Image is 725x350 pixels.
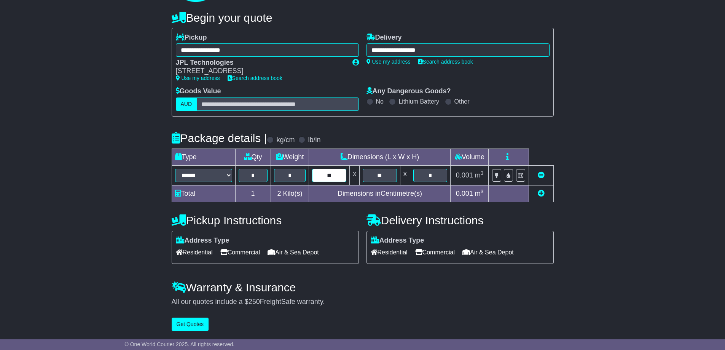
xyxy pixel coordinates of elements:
[400,165,410,185] td: x
[172,11,554,24] h4: Begin your quote
[481,189,484,194] sup: 3
[366,214,554,227] h4: Delivery Instructions
[309,149,451,165] td: Dimensions (L x W x H)
[220,246,260,258] span: Commercial
[398,98,439,105] label: Lithium Battery
[268,246,319,258] span: Air & Sea Depot
[350,165,360,185] td: x
[366,34,402,42] label: Delivery
[418,59,473,65] a: Search address book
[172,318,209,331] button: Get Quotes
[249,298,260,305] span: 250
[172,132,267,144] h4: Package details |
[456,190,473,197] span: 0.001
[228,75,282,81] a: Search address book
[538,190,545,197] a: Add new item
[454,98,470,105] label: Other
[371,246,408,258] span: Residential
[125,341,235,347] span: © One World Courier 2025. All rights reserved.
[235,185,271,202] td: 1
[462,246,514,258] span: Air & Sea Depot
[366,59,411,65] a: Use my address
[277,190,281,197] span: 2
[176,67,345,75] div: [STREET_ADDRESS]
[376,98,384,105] label: No
[172,149,235,165] td: Type
[235,149,271,165] td: Qty
[538,171,545,179] a: Remove this item
[309,185,451,202] td: Dimensions in Centimetre(s)
[415,246,455,258] span: Commercial
[172,185,235,202] td: Total
[271,149,309,165] td: Weight
[176,87,221,96] label: Goods Value
[475,190,484,197] span: m
[371,237,424,245] label: Address Type
[366,87,451,96] label: Any Dangerous Goods?
[475,171,484,179] span: m
[176,97,197,111] label: AUD
[308,136,320,144] label: lb/in
[176,237,229,245] label: Address Type
[176,246,213,258] span: Residential
[176,59,345,67] div: JPL Technologies
[481,170,484,176] sup: 3
[176,75,220,81] a: Use my address
[176,34,207,42] label: Pickup
[271,185,309,202] td: Kilo(s)
[172,281,554,294] h4: Warranty & Insurance
[451,149,489,165] td: Volume
[276,136,295,144] label: kg/cm
[172,298,554,306] div: All our quotes include a $ FreightSafe warranty.
[172,214,359,227] h4: Pickup Instructions
[456,171,473,179] span: 0.001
